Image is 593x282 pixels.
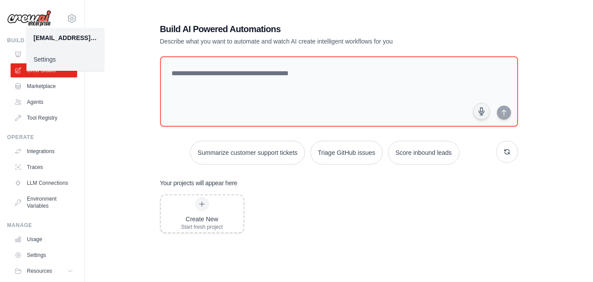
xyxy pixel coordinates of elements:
div: Manage [7,222,77,229]
h3: Your projects will appear here [160,179,238,187]
button: Score inbound leads [388,141,459,165]
span: Resources [27,267,52,275]
a: Marketplace [11,79,77,93]
a: Environment Variables [11,192,77,213]
p: Describe what you want to automate and watch AI create intelligent workflows for you [160,37,456,46]
a: Agents [11,95,77,109]
div: Start fresh project [181,223,223,231]
button: Click to speak your automation idea [473,103,490,120]
a: Traces [11,160,77,174]
img: Logo [7,10,51,27]
a: Settings [26,51,104,67]
a: Automations [11,48,77,62]
a: LLM Connections [11,176,77,190]
a: Integrations [11,144,77,158]
button: Summarize customer support tickets [190,141,305,165]
h1: Build AI Powered Automations [160,23,456,35]
button: Get new suggestions [496,141,518,163]
button: Resources [11,264,77,278]
a: Crew Studio [11,63,77,77]
button: Triage GitHub issues [310,141,383,165]
a: Tool Registry [11,111,77,125]
div: Build [7,37,77,44]
div: Operate [7,134,77,141]
iframe: Chat Widget [549,240,593,282]
a: Usage [11,232,77,246]
div: [EMAIL_ADDRESS][DOMAIN_NAME] [34,33,97,42]
div: Create New [181,215,223,223]
a: Settings [11,248,77,262]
